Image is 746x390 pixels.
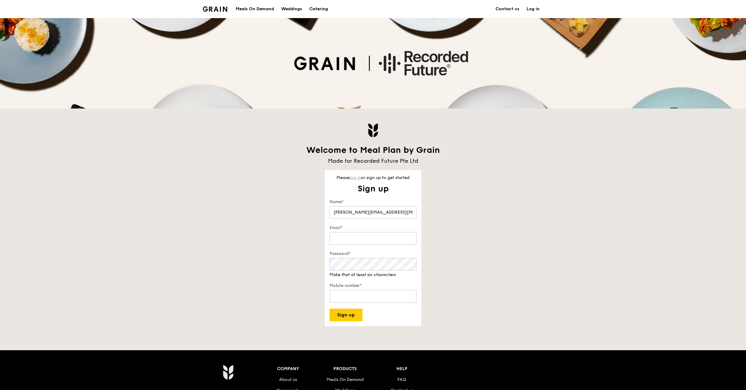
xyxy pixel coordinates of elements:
[368,123,378,137] img: Grain logo
[349,175,361,180] a: log in
[260,365,317,373] div: Company
[397,377,406,382] a: FAQ
[203,6,227,12] img: Grain
[327,377,364,382] a: Meals On Demand
[330,309,362,321] button: Sign up
[406,261,413,268] keeper-lock: Open Keeper Popup
[330,272,416,278] div: Make that at least six characters
[330,251,416,257] label: Password*
[325,183,421,194] div: Sign up
[223,365,233,380] img: Grain
[330,225,416,231] label: Email*
[374,365,431,373] div: Help
[330,199,416,205] label: Name*
[279,377,297,382] a: About us
[301,145,445,156] div: Welcome to Meal Plan by Grain
[317,365,374,373] div: Products
[301,157,445,165] div: Made for Recorded Future Pte Ltd
[325,175,421,181] div: Please or sign up to get started
[330,283,416,289] label: Mobile number*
